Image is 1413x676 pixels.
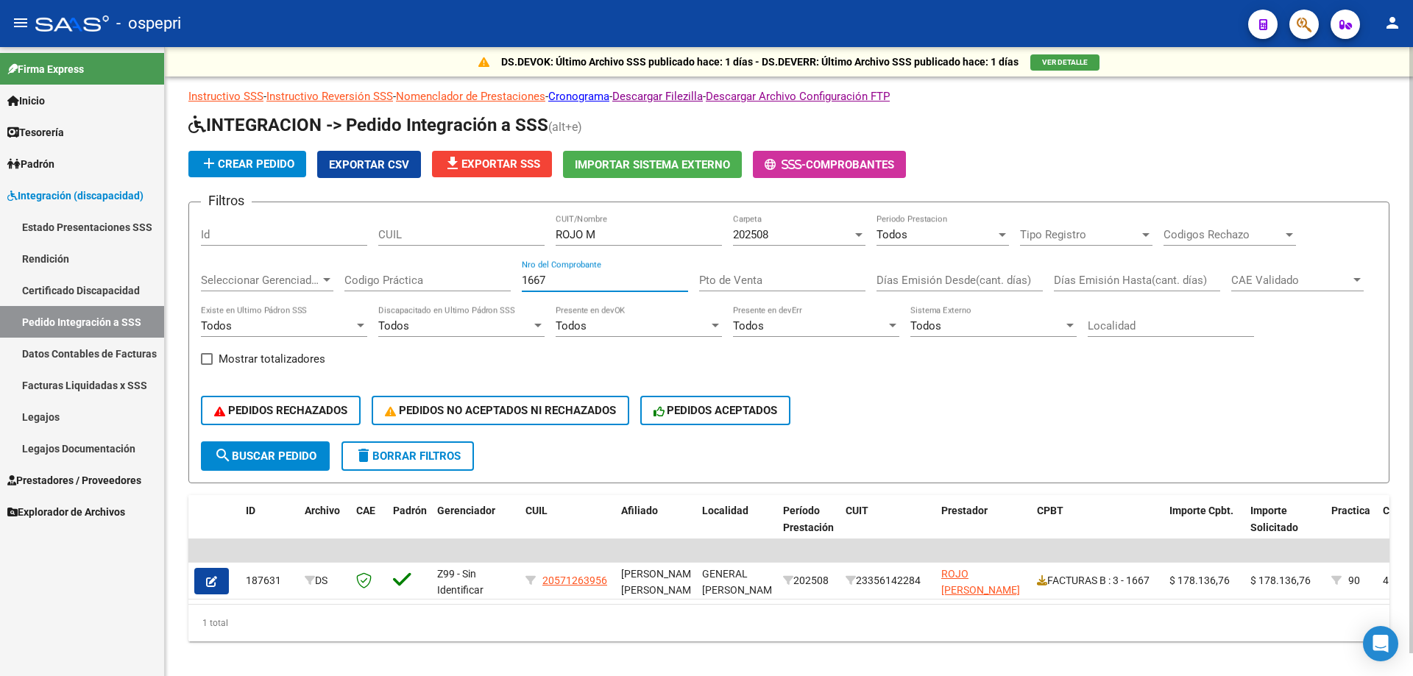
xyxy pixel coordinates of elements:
mat-icon: add [200,154,218,172]
a: Instructivo SSS [188,90,263,103]
button: -Comprobantes [753,151,906,178]
span: - [765,158,806,171]
button: PEDIDOS RECHAZADOS [201,396,361,425]
div: 1 total [188,605,1389,641]
datatable-header-cell: CAE [350,495,387,560]
span: Todos [556,319,587,332]
datatable-header-cell: CPBT [1031,495,1164,560]
span: Integración (discapacidad) [7,188,144,204]
span: Todos [877,228,907,241]
span: 20571263956 [542,574,607,586]
span: Importar Sistema Externo [575,158,730,171]
span: Padrón [7,156,54,172]
button: Importar Sistema Externo [563,151,742,178]
datatable-header-cell: Padrón [387,495,431,560]
datatable-header-cell: CUIT [840,495,935,560]
span: Practica [1331,505,1370,516]
span: Codigos Rechazo [1164,228,1283,241]
span: Exportar CSV [329,158,409,171]
a: Descargar Archivo Configuración FTP [706,90,890,103]
span: PEDIDOS ACEPTADOS [654,404,778,417]
span: CAE Validado [1231,274,1350,287]
button: Borrar Filtros [341,441,474,471]
span: Gerenciador [437,505,495,516]
div: Open Intercom Messenger [1363,626,1398,661]
a: Descargar Filezilla [612,90,703,103]
span: 4 [1383,574,1389,586]
span: Importe Cpbt. [1169,505,1233,516]
datatable-header-cell: Practica [1325,495,1377,560]
div: 202508 [783,572,834,589]
span: 202508 [733,228,768,241]
datatable-header-cell: Importe Cpbt. [1164,495,1244,560]
span: Padrón [393,505,427,516]
button: PEDIDOS NO ACEPTADOS NI RECHAZADOS [372,396,629,425]
mat-icon: menu [12,14,29,32]
span: (alt+e) [548,120,582,134]
div: 187631 [246,572,293,589]
span: GENERAL [PERSON_NAME] [702,568,781,597]
span: Localidad [702,505,748,516]
span: PEDIDOS NO ACEPTADOS NI RECHAZADOS [385,404,616,417]
span: ID [246,505,255,516]
span: Comprobantes [806,158,894,171]
span: Z99 - Sin Identificar [437,568,484,597]
datatable-header-cell: Localidad [696,495,777,560]
p: DS.DEVOK: Último Archivo SSS publicado hace: 1 días - DS.DEVERR: Último Archivo SSS publicado hac... [501,54,1019,70]
span: Prestadores / Proveedores [7,472,141,488]
mat-icon: search [214,446,232,464]
span: Todos [201,319,232,332]
span: INTEGRACION -> Pedido Integración a SSS [188,115,548,135]
span: Importe Solicitado [1250,505,1298,533]
div: FACTURAS B : 3 - 1667 [1037,572,1158,589]
mat-icon: person [1384,14,1401,32]
span: Seleccionar Gerenciador [201,274,320,287]
button: VER DETALLE [1030,54,1099,71]
datatable-header-cell: CUIL [520,495,615,560]
mat-icon: file_download [444,154,461,172]
span: CUIL [525,505,548,516]
span: Buscar Pedido [214,449,316,463]
span: Todos [910,319,941,332]
span: Exportar SSS [444,157,540,171]
button: Crear Pedido [188,151,306,177]
span: - ospepri [116,7,181,40]
span: VER DETALLE [1042,58,1088,66]
div: DS [305,572,344,589]
datatable-header-cell: ID [240,495,299,560]
button: PEDIDOS ACEPTADOS [640,396,791,425]
mat-icon: delete [355,446,372,464]
span: CAE [356,505,375,516]
span: Todos [733,319,764,332]
datatable-header-cell: Prestador [935,495,1031,560]
span: Crear Pedido [200,157,294,171]
span: Prestador [941,505,988,516]
p: - - - - - [188,88,1389,104]
a: Cronograma [548,90,609,103]
span: Período Prestación [783,505,834,533]
span: Todos [378,319,409,332]
span: Inicio [7,93,45,109]
datatable-header-cell: Afiliado [615,495,696,560]
span: Afiliado [621,505,658,516]
button: Exportar SSS [432,151,552,177]
span: Tipo Registro [1020,228,1139,241]
span: $ 178.136,76 [1250,574,1311,586]
span: Tesorería [7,124,64,140]
datatable-header-cell: Período Prestación [777,495,840,560]
div: 23356142284 [846,572,929,589]
button: Buscar Pedido [201,441,330,471]
h3: Filtros [201,191,252,211]
span: Borrar Filtros [355,449,461,463]
a: Instructivo Reversión SSS [266,90,393,103]
span: 90 [1348,574,1360,586]
span: Archivo [305,505,340,516]
span: PEDIDOS RECHAZADOS [214,404,347,417]
span: Firma Express [7,61,84,77]
datatable-header-cell: Archivo [299,495,350,560]
span: CUIT [846,505,868,516]
button: Exportar CSV [317,151,421,178]
span: Explorador de Archivos [7,504,125,520]
span: CPBT [1037,505,1063,516]
span: [PERSON_NAME] [PERSON_NAME] [621,568,700,597]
